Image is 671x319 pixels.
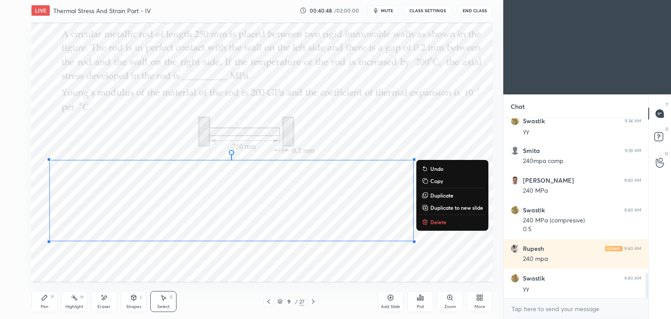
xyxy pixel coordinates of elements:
[511,206,519,215] img: 536b96a0ae7d46beb9c942d9ff77c6f8.jpg
[523,157,641,166] div: 240mpa comp
[665,126,668,132] p: D
[381,305,400,309] div: Add Slide
[504,118,648,298] div: grid
[474,305,485,309] div: More
[430,218,446,225] p: Delete
[420,176,485,186] button: Copy
[523,255,641,264] div: 240 mpa
[523,216,641,225] div: 240 MPa (compresive)
[523,187,641,195] div: 240 MPa
[41,305,48,309] div: Pen
[624,246,641,251] div: 9:40 AM
[624,208,641,213] div: 9:40 AM
[444,305,456,309] div: Zoom
[420,217,485,227] button: Delete
[170,295,173,299] div: S
[126,305,141,309] div: Shapes
[625,118,641,124] div: 9:34 AM
[523,274,545,282] h6: Swastik
[523,127,641,136] div: yy
[381,7,393,14] span: mute
[31,5,50,16] div: LIVE
[140,295,143,299] div: L
[523,177,574,184] h6: [PERSON_NAME]
[665,150,668,157] p: G
[504,95,532,118] p: Chat
[457,5,493,16] button: End Class
[430,192,453,199] p: Duplicate
[404,5,452,16] button: CLASS SETTINGS
[97,305,111,309] div: Eraser
[511,244,519,253] img: 3
[511,274,519,283] img: 536b96a0ae7d46beb9c942d9ff77c6f8.jpg
[420,202,485,213] button: Duplicate to new slide
[523,284,641,293] div: yy
[284,299,293,304] div: 9
[157,305,170,309] div: Select
[420,190,485,201] button: Duplicate
[53,7,151,15] h4: Thermal Stress And Strain Part - IV
[511,176,519,185] img: 968aa45ed184470e93d55f3ee93055d8.jpg
[80,295,83,299] div: H
[511,146,519,155] img: default.png
[624,178,641,183] div: 9:40 AM
[367,5,398,16] button: mute
[523,117,545,125] h6: Swastik
[299,298,304,305] div: 27
[523,147,540,155] h6: Smita
[66,305,83,309] div: Highlight
[420,163,485,174] button: Undo
[295,299,297,304] div: /
[625,148,641,153] div: 9:39 AM
[430,204,483,211] p: Duplicate to new slide
[605,246,623,251] img: iconic-light.a09c19a4.png
[51,295,54,299] div: P
[511,117,519,125] img: 536b96a0ae7d46beb9c942d9ff77c6f8.jpg
[523,206,545,214] h6: Swastik
[417,305,424,309] div: Poll
[523,245,544,253] h6: Rupesh
[430,165,443,172] p: Undo
[523,225,641,234] div: 0.5
[624,276,641,281] div: 9:40 AM
[666,101,668,108] p: T
[430,177,443,184] p: Copy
